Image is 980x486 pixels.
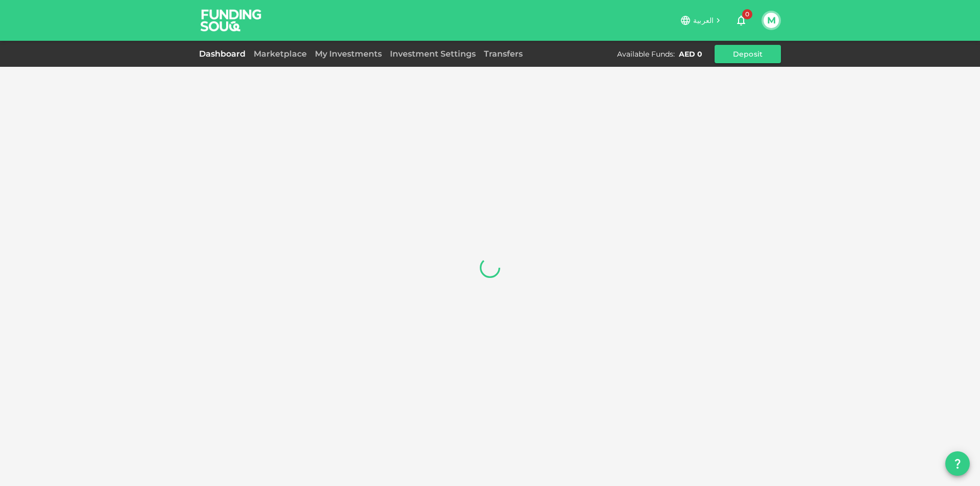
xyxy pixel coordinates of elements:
[731,10,751,31] button: 0
[945,451,970,476] button: question
[715,45,781,63] button: Deposit
[617,49,675,59] div: Available Funds :
[679,49,702,59] div: AED 0
[386,49,480,59] a: Investment Settings
[764,13,779,28] button: M
[199,49,250,59] a: Dashboard
[311,49,386,59] a: My Investments
[693,16,714,25] span: العربية
[742,9,752,19] span: 0
[250,49,311,59] a: Marketplace
[480,49,527,59] a: Transfers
